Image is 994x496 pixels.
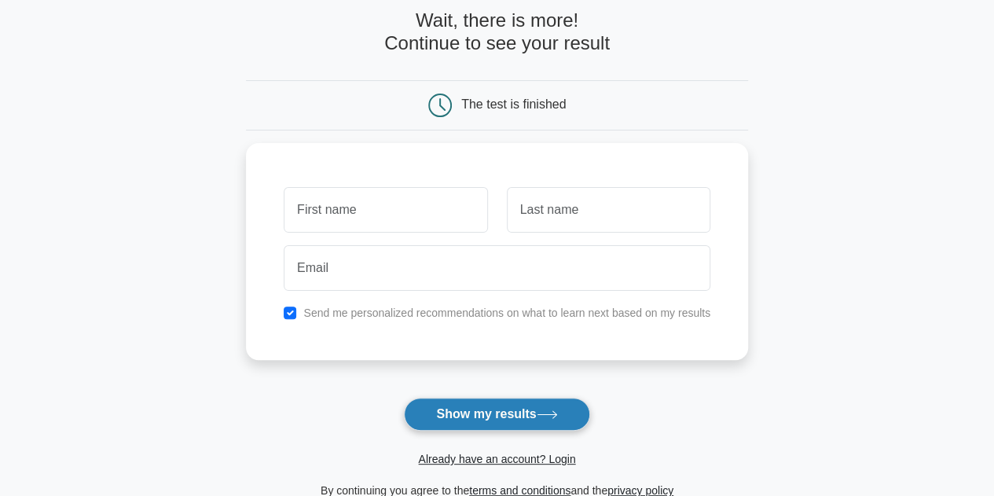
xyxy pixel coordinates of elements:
[246,9,748,55] h4: Wait, there is more! Continue to see your result
[284,187,487,233] input: First name
[303,307,710,319] label: Send me personalized recommendations on what to learn next based on my results
[418,453,575,465] a: Already have an account? Login
[507,187,710,233] input: Last name
[284,245,710,291] input: Email
[461,97,566,111] div: The test is finished
[404,398,589,431] button: Show my results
